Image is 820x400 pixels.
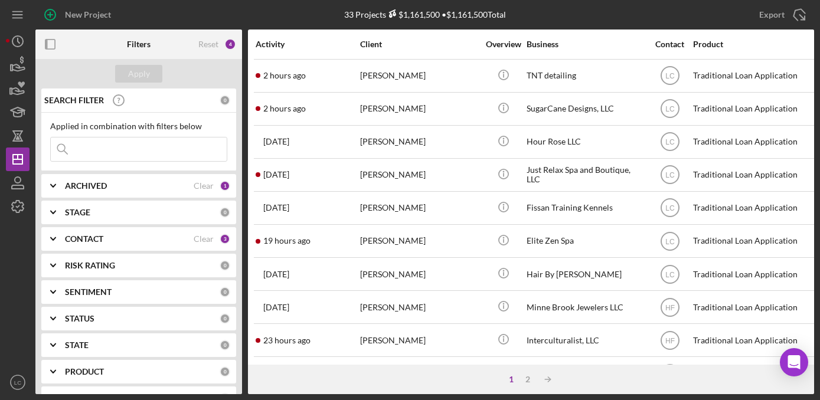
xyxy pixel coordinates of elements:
[115,65,162,83] button: Apply
[220,260,230,271] div: 0
[527,324,645,356] div: Interculturalist, LLC
[35,3,123,27] button: New Project
[665,336,675,345] text: HF
[263,170,289,179] time: 2025-09-22 21:22
[220,366,230,377] div: 0
[520,375,536,384] div: 2
[693,225,811,257] div: Traditional Loan Application
[360,324,478,356] div: [PERSON_NAME]
[693,291,811,323] div: Traditional Loan Application
[224,38,236,50] div: 4
[386,9,440,19] div: $1,161,500
[503,375,520,384] div: 1
[665,270,675,278] text: LC
[6,371,30,394] button: LC
[527,159,645,191] div: Just Relax Spa and Boutique, LLC
[693,126,811,158] div: Traditional Loan Application
[220,234,230,244] div: 3
[693,192,811,224] div: Traditional Loan Application
[65,367,104,376] b: PRODUCT
[344,9,506,19] div: 33 Projects • $1,161,500 Total
[665,138,675,146] text: LC
[693,159,811,191] div: Traditional Loan Application
[527,40,645,49] div: Business
[780,348,808,376] div: Open Intercom Messenger
[65,3,111,27] div: New Project
[14,379,21,386] text: LC
[65,234,103,244] b: CONTACT
[759,3,785,27] div: Export
[194,181,214,191] div: Clear
[665,105,675,113] text: LC
[693,258,811,290] div: Traditional Loan Application
[693,60,811,91] div: Traditional Loan Application
[65,181,107,191] b: ARCHIVED
[665,237,675,245] text: LC
[65,261,115,270] b: RISK RATING
[693,358,811,389] div: Traditional Loan Application
[360,159,478,191] div: [PERSON_NAME]
[360,358,478,389] div: [PERSON_NAME]
[220,181,230,191] div: 1
[220,340,230,350] div: 0
[648,40,692,49] div: Contact
[44,96,104,105] b: SEARCH FILTER
[360,258,478,290] div: [PERSON_NAME]
[481,40,525,49] div: Overview
[665,72,675,80] text: LC
[263,71,306,80] time: 2025-10-01 16:49
[360,291,478,323] div: [PERSON_NAME]
[360,40,478,49] div: Client
[665,204,675,212] text: LC
[527,358,645,389] div: House mom vending
[256,40,359,49] div: Activity
[65,314,94,323] b: STATUS
[693,40,811,49] div: Product
[360,126,478,158] div: [PERSON_NAME]
[665,171,675,179] text: LC
[194,234,214,244] div: Clear
[263,303,289,312] time: 2025-09-18 18:11
[128,65,150,83] div: Apply
[665,303,675,312] text: HF
[263,104,306,113] time: 2025-10-01 16:59
[65,340,89,350] b: STATE
[65,208,90,217] b: STAGE
[263,270,289,279] time: 2025-09-14 02:47
[360,192,478,224] div: [PERSON_NAME]
[263,236,311,245] time: 2025-10-01 00:04
[527,126,645,158] div: Hour Rose LLC
[527,192,645,224] div: Fissan Training Kennels
[263,336,311,345] time: 2025-09-30 20:05
[527,291,645,323] div: Minne Brook Jewelers LLC
[747,3,814,27] button: Export
[198,40,218,49] div: Reset
[220,313,230,324] div: 0
[360,93,478,124] div: [PERSON_NAME]
[65,287,112,297] b: SENTIMENT
[220,95,230,106] div: 0
[127,40,151,49] b: Filters
[360,225,478,257] div: [PERSON_NAME]
[263,137,289,146] time: 2025-09-23 20:27
[360,60,478,91] div: [PERSON_NAME]
[220,207,230,218] div: 0
[693,324,811,356] div: Traditional Loan Application
[527,93,645,124] div: SugarCane Designs, LLC
[527,60,645,91] div: TNT detailing
[220,287,230,297] div: 0
[527,225,645,257] div: Elite Zen Spa
[50,122,227,131] div: Applied in combination with filters below
[527,258,645,290] div: Hair By [PERSON_NAME]
[263,203,289,212] time: 2025-09-18 01:39
[693,93,811,124] div: Traditional Loan Application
